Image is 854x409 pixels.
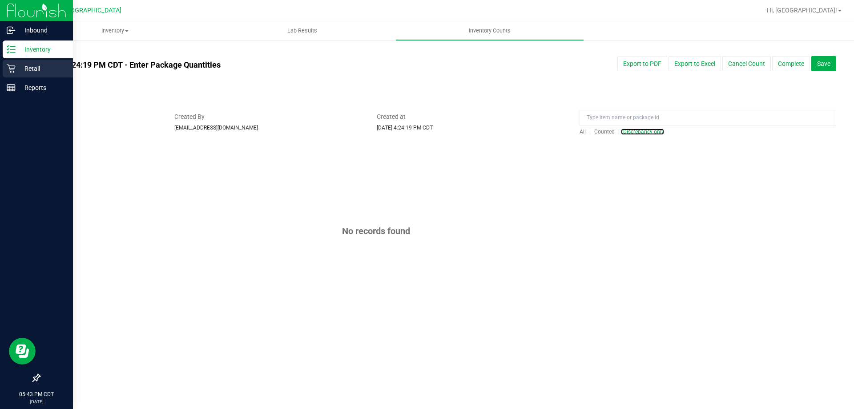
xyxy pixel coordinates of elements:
inline-svg: Inventory [7,45,16,54]
a: Inventory [21,21,209,40]
span: | [618,129,620,135]
p: 05:43 PM CDT [4,390,69,398]
span: [GEOGRAPHIC_DATA] [60,7,121,14]
span: Created By [174,112,364,121]
span: Inventory [22,27,208,35]
span: Lab Results [275,27,329,35]
button: Export to Excel [669,56,721,71]
span: Created at [377,112,566,121]
button: Cancel Count [722,56,771,71]
span: Hi, [GEOGRAPHIC_DATA]! [767,7,837,14]
inline-svg: Retail [7,64,16,73]
p: Inventory [16,44,69,55]
span: [EMAIL_ADDRESS][DOMAIN_NAME] [174,125,258,131]
span: Counted [594,129,615,135]
a: Counted [592,129,618,135]
iframe: Resource center [9,338,36,364]
p: Retail [16,63,69,74]
span: | [589,129,591,135]
a: Lab Results [209,21,396,40]
span: [DATE] 4:24:19 PM CDT [377,125,433,131]
p: [DATE] [4,398,69,405]
span: Discrepancy only [623,129,664,135]
span: Status [39,112,161,121]
inline-svg: Inbound [7,26,16,35]
button: Save [811,56,836,71]
button: Export to PDF [617,56,667,71]
span: Save [817,60,830,67]
a: Inventory Counts [396,21,583,40]
input: Type item name or package id [580,110,836,126]
span: Inventory Counts [457,27,523,35]
span: No records found [342,226,410,236]
inline-svg: Reports [7,83,16,92]
span: All [580,129,586,135]
a: All [580,129,589,135]
h4: [DATE] 4:24:19 PM CDT - Enter Package Quantities [39,61,499,69]
button: Complete [772,56,810,71]
a: Discrepancy only [621,129,664,135]
p: Inbound [16,25,69,36]
p: Reports [16,82,69,93]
